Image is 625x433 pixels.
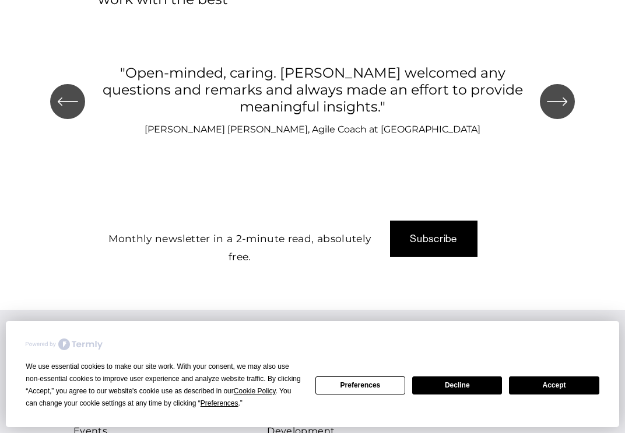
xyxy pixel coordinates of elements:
[98,229,382,266] p: Monthly newsletter in a 2-minute read, absolutely free.
[315,376,405,394] button: Preferences
[201,399,238,407] span: Preferences
[26,361,301,410] div: We use essential cookies to make our site work. With your consent, we may also use non-essential ...
[540,84,575,119] button: Next
[509,376,599,394] button: Accept
[412,376,502,394] button: Decline
[26,338,103,350] img: Powered by Termly
[6,321,619,427] div: Cookie Consent Prompt
[234,387,276,395] span: Cookie Policy
[50,84,85,119] button: Previous
[390,221,477,256] button: Subscribe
